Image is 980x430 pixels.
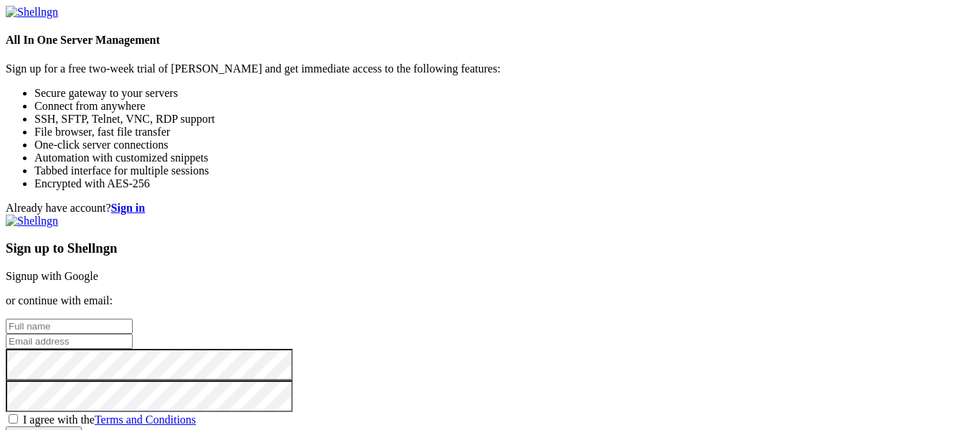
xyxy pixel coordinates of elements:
img: Shellngn [6,6,58,19]
p: or continue with email: [6,294,974,307]
input: I agree with theTerms and Conditions [9,414,18,424]
li: Automation with customized snippets [34,151,974,164]
input: Full name [6,319,133,334]
li: SSH, SFTP, Telnet, VNC, RDP support [34,113,974,126]
h3: Sign up to Shellngn [6,240,974,256]
p: Sign up for a free two-week trial of [PERSON_NAME] and get immediate access to the following feat... [6,62,974,75]
input: Email address [6,334,133,349]
div: Already have account? [6,202,974,215]
li: Encrypted with AES-256 [34,177,974,190]
li: One-click server connections [34,139,974,151]
li: File browser, fast file transfer [34,126,974,139]
li: Connect from anywhere [34,100,974,113]
a: Terms and Conditions [95,413,196,426]
a: Sign in [111,202,146,214]
span: I agree with the [23,413,196,426]
img: Shellngn [6,215,58,228]
li: Tabbed interface for multiple sessions [34,164,974,177]
h4: All In One Server Management [6,34,974,47]
a: Signup with Google [6,270,98,282]
li: Secure gateway to your servers [34,87,974,100]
